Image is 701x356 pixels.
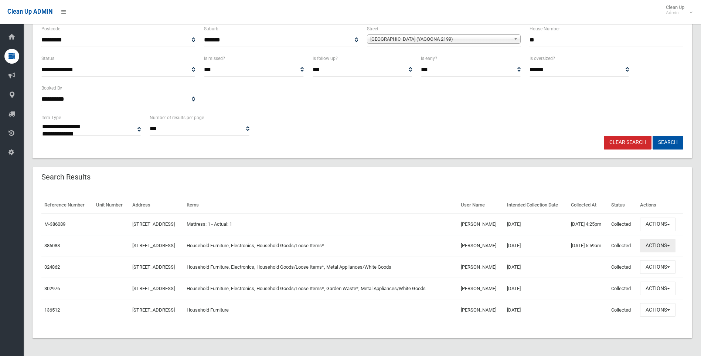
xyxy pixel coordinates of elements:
td: Household Furniture, Electronics, Household Goods/Loose Items*, Garden Waste*, Metal Appliances/W... [184,278,458,299]
label: Number of results per page [150,114,204,122]
a: [STREET_ADDRESS] [132,307,175,313]
th: Collected At [568,197,609,214]
small: Admin [666,10,684,16]
td: [PERSON_NAME] [458,299,504,320]
a: [STREET_ADDRESS] [132,221,175,227]
label: House Number [530,25,560,33]
th: Intended Collection Date [504,197,568,214]
td: [DATE] [504,299,568,320]
td: Collected [608,235,637,256]
header: Search Results [33,170,99,184]
td: [DATE] 4:25pm [568,214,609,235]
th: Actions [637,197,683,214]
label: Is early? [421,54,437,63]
a: 386088 [44,243,60,248]
a: 324862 [44,264,60,270]
a: M-386089 [44,221,65,227]
a: [STREET_ADDRESS] [132,243,175,248]
td: Household Furniture [184,299,458,320]
button: Actions [640,218,676,231]
td: Household Furniture, Electronics, Household Goods/Loose Items*, Metal Appliances/White Goods [184,256,458,278]
td: [PERSON_NAME] [458,235,504,256]
td: [DATE] [504,214,568,235]
td: [DATE] 5:59am [568,235,609,256]
th: User Name [458,197,504,214]
button: Actions [640,260,676,274]
label: Status [41,54,54,63]
th: Status [608,197,637,214]
button: Actions [640,303,676,317]
label: Is follow up? [313,54,338,63]
button: Search [653,136,683,150]
td: [PERSON_NAME] [458,214,504,235]
td: [DATE] [504,278,568,299]
button: Actions [640,282,676,295]
label: Is missed? [204,54,225,63]
a: Clear Search [604,136,651,150]
td: Mattress: 1 - Actual: 1 [184,214,458,235]
td: [PERSON_NAME] [458,278,504,299]
label: Postcode [41,25,60,33]
td: Collected [608,256,637,278]
span: [GEOGRAPHIC_DATA] (YAGOONA 2199) [370,35,511,44]
td: [PERSON_NAME] [458,256,504,278]
td: Collected [608,214,637,235]
td: Household Furniture, Electronics, Household Goods/Loose Items* [184,235,458,256]
span: Clean Up ADMIN [7,8,52,15]
td: [DATE] [504,256,568,278]
a: 302976 [44,286,60,291]
a: [STREET_ADDRESS] [132,286,175,291]
button: Actions [640,239,676,253]
label: Booked By [41,84,62,92]
th: Unit Number [93,197,129,214]
span: Clean Up [662,4,692,16]
a: 136512 [44,307,60,313]
td: Collected [608,299,637,320]
label: Item Type [41,114,61,122]
th: Reference Number [41,197,93,214]
td: [DATE] [504,235,568,256]
a: [STREET_ADDRESS] [132,264,175,270]
th: Items [184,197,458,214]
td: Collected [608,278,637,299]
label: Is oversized? [530,54,555,63]
th: Address [129,197,184,214]
label: Suburb [204,25,218,33]
label: Street [367,25,378,33]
